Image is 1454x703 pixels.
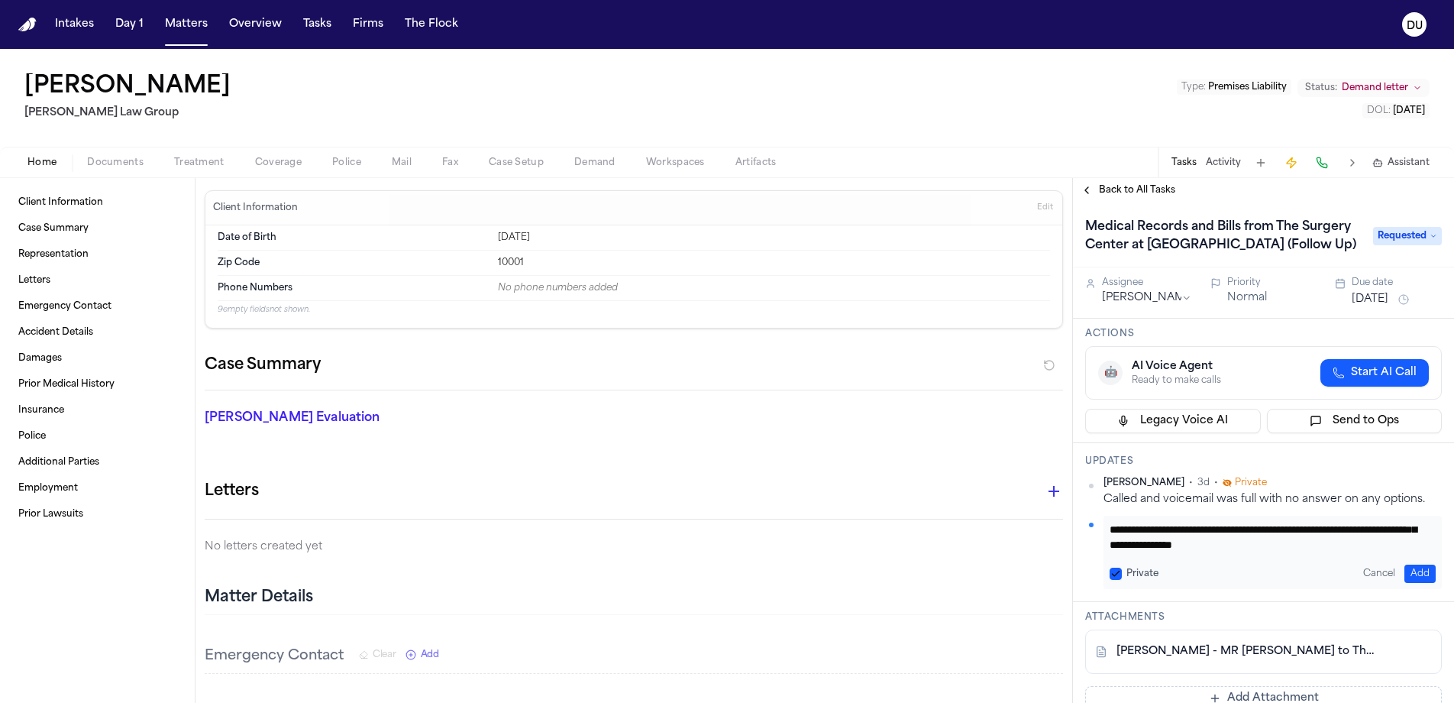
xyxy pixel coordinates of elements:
label: Private [1126,568,1158,580]
button: Cancel [1357,565,1401,583]
div: Ready to make calls [1132,374,1221,387]
a: Insurance [12,398,183,423]
button: Send to Ops [1267,409,1443,433]
dt: Date of Birth [218,232,489,244]
button: Clear Emergency Contact [359,649,396,661]
span: Fax [442,157,458,169]
a: Home [18,18,37,32]
h3: Actions [1085,328,1442,340]
span: Documents [87,157,144,169]
span: Assistant [1388,157,1430,169]
span: Type : [1181,83,1206,92]
img: Finch Logo [18,18,37,32]
span: Add [421,649,439,661]
a: [PERSON_NAME] - MR [PERSON_NAME] to The Surgery Center at [MEDICAL_DATA] - [DATE] [1116,644,1380,659]
button: Edit Type: Premises Liability [1177,79,1291,95]
button: Snooze task [1394,290,1413,309]
div: Priority [1227,277,1317,289]
h2: Matter Details [205,587,313,608]
button: Create Immediate Task [1281,152,1302,173]
button: Start AI Call [1320,359,1429,387]
button: Tasks [1171,157,1197,169]
button: Edit [1032,196,1058,220]
div: Assignee [1102,277,1192,289]
h1: [PERSON_NAME] [24,73,231,101]
a: Matters [159,11,214,38]
button: [DATE] [1352,292,1388,307]
span: Requested [1373,227,1442,245]
button: Add Task [1250,152,1271,173]
span: Premises Liability [1208,83,1287,92]
span: 3d [1197,477,1210,489]
span: Private [1235,477,1267,489]
span: Demand [574,157,616,169]
span: Artifacts [735,157,777,169]
span: Workspaces [646,157,705,169]
span: Case Setup [489,157,544,169]
span: Treatment [174,157,225,169]
a: Employment [12,476,183,501]
a: Police [12,424,183,449]
button: Normal [1227,290,1267,306]
a: Overview [223,11,288,38]
span: 🤖 [1104,365,1117,381]
button: Add New [406,649,439,661]
button: Make a Call [1311,152,1333,173]
button: Activity [1206,157,1241,169]
span: • [1189,477,1193,489]
button: Day 1 [109,11,150,38]
p: [PERSON_NAME] Evaluation [205,409,479,427]
a: Accident Details [12,320,183,345]
button: Intakes [49,11,100,38]
span: Clear [373,649,396,661]
span: Coverage [255,157,302,169]
a: Prior Medical History [12,372,183,397]
h3: Attachments [1085,611,1442,624]
div: No phone numbers added [498,282,1050,294]
span: Mail [392,157,412,169]
dt: Zip Code [218,257,489,269]
a: Client Information [12,190,183,215]
span: Police [332,157,361,169]
span: Phone Numbers [218,282,292,294]
p: No letters created yet [205,538,1063,556]
h3: Updates [1085,455,1442,468]
button: Add [1404,565,1436,583]
button: Firms [347,11,389,38]
div: Due date [1352,277,1442,289]
span: DOL : [1367,106,1391,115]
button: The Flock [399,11,464,38]
span: Back to All Tasks [1099,184,1175,196]
div: AI Voice Agent [1132,359,1221,374]
button: Tasks [297,11,338,38]
div: Called and voicemail was full with no answer on any options. [1103,492,1442,507]
h1: Letters [205,479,259,504]
textarea: Add your update [1110,522,1424,552]
button: Assistant [1372,157,1430,169]
a: Damages [12,346,183,371]
span: Start AI Call [1351,365,1417,381]
h3: Client Information [210,202,301,214]
a: Letters [12,268,183,293]
a: Prior Lawsuits [12,502,183,526]
span: Edit [1037,202,1053,213]
button: Edit DOL: 2025-08-11 [1362,103,1430,118]
span: • [1214,477,1218,489]
span: [DATE] [1393,106,1425,115]
a: Representation [12,242,183,267]
h1: Medical Records and Bills from The Surgery Center at [GEOGRAPHIC_DATA] (Follow Up) [1079,215,1364,258]
span: Home [27,157,57,169]
a: Emergency Contact [12,294,183,319]
div: 10001 [498,257,1050,269]
span: Status: [1305,82,1337,94]
button: Change status from Demand letter [1297,79,1430,97]
div: [DATE] [498,232,1050,244]
p: 9 empty fields not shown. [218,304,1050,316]
h2: [PERSON_NAME] Law Group [24,104,237,122]
button: Back to All Tasks [1073,184,1183,196]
